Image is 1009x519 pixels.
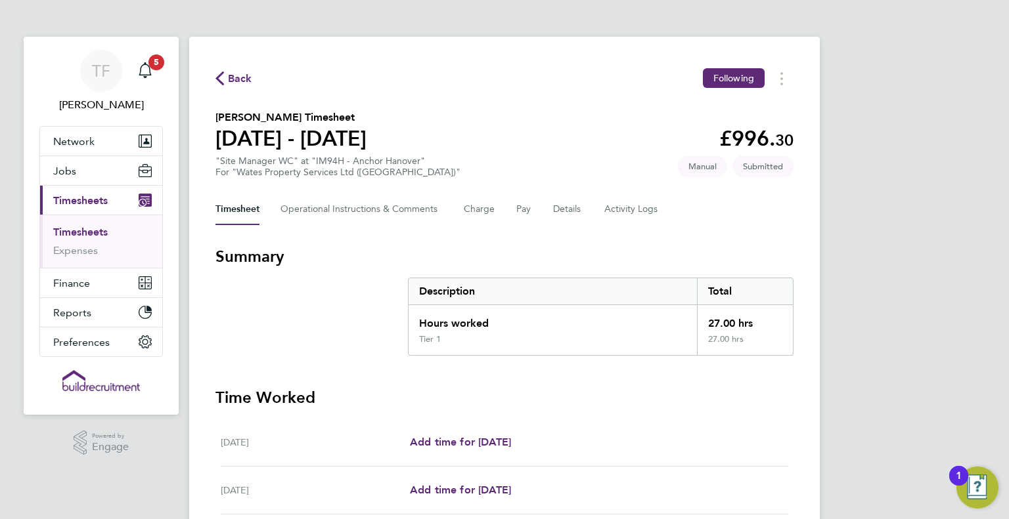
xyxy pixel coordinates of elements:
div: [DATE] [221,482,410,498]
span: Following [713,72,754,84]
span: Back [228,71,252,87]
h1: [DATE] - [DATE] [215,125,367,152]
button: Following [703,68,765,88]
button: Timesheets [40,186,162,215]
span: Reports [53,306,91,319]
button: Activity Logs [604,194,660,225]
button: Charge [464,194,495,225]
button: Timesheet [215,194,259,225]
div: Timesheets [40,215,162,268]
span: Add time for [DATE] [410,436,511,448]
button: Operational Instructions & Comments [280,194,443,225]
app-decimal: £996. [719,126,794,151]
span: Network [53,135,95,148]
span: 30 [775,131,794,150]
span: Tommie Ferry [39,97,163,113]
div: For "Wates Property Services Ltd ([GEOGRAPHIC_DATA])" [215,167,460,178]
div: Total [697,278,793,304]
div: Tier 1 [419,334,441,344]
span: TF [92,62,110,79]
button: Timesheets Menu [770,68,794,89]
nav: Main navigation [24,37,179,415]
button: Back [215,70,252,87]
button: Network [40,127,162,156]
h2: [PERSON_NAME] Timesheet [215,110,367,125]
h3: Summary [215,246,794,267]
button: Jobs [40,156,162,185]
div: 1 [956,476,962,493]
h3: Time Worked [215,387,794,408]
button: Details [553,194,583,225]
button: Open Resource Center, 1 new notification [956,467,998,509]
a: Expenses [53,244,98,257]
a: 5 [132,50,158,92]
img: buildrec-logo-retina.png [62,370,140,391]
button: Pay [516,194,532,225]
a: Powered byEngage [74,430,129,455]
div: Hours worked [409,305,697,334]
div: [DATE] [221,434,410,450]
button: Finance [40,268,162,297]
span: Add time for [DATE] [410,484,511,496]
a: TF[PERSON_NAME] [39,50,163,113]
div: 27.00 hrs [697,334,793,355]
span: Jobs [53,165,76,177]
span: This timesheet was manually created. [678,156,727,177]
div: "Site Manager WC" at "IM94H - Anchor Hanover" [215,156,460,178]
span: Preferences [53,336,110,348]
a: Go to home page [39,370,163,391]
a: Add time for [DATE] [410,482,511,498]
span: Powered by [92,430,129,442]
span: 5 [148,54,164,70]
div: Description [409,278,697,304]
div: Summary [408,278,794,356]
div: 27.00 hrs [697,305,793,334]
button: Reports [40,298,162,327]
button: Preferences [40,327,162,356]
span: Timesheets [53,194,108,207]
a: Add time for [DATE] [410,434,511,450]
span: This timesheet is Submitted. [732,156,794,177]
span: Engage [92,442,129,453]
a: Timesheets [53,226,108,238]
span: Finance [53,277,90,289]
